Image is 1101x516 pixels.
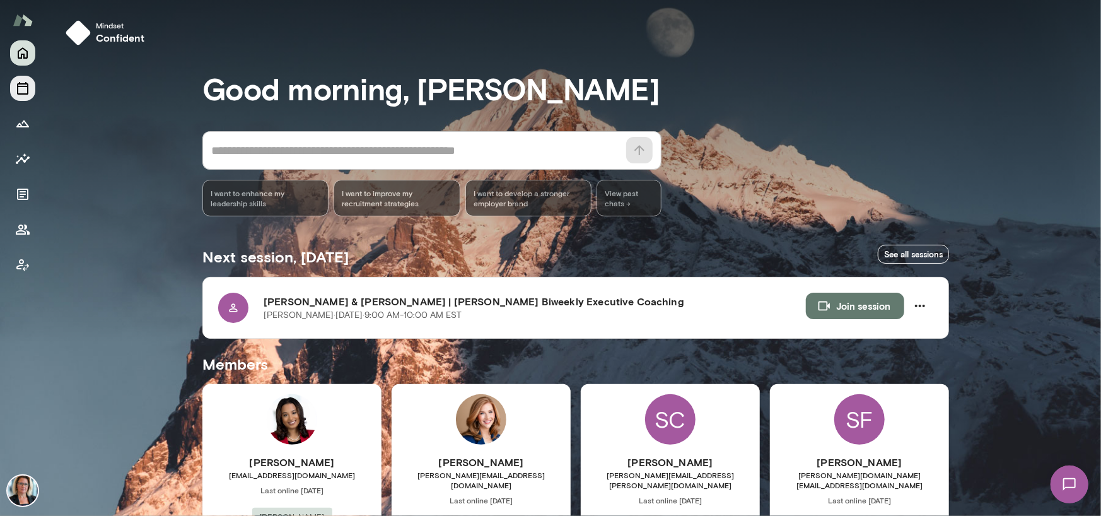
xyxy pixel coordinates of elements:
[465,180,591,216] div: I want to develop a stronger employer brand
[342,188,451,208] span: I want to improve my recruitment strategies
[597,180,661,216] span: View past chats ->
[264,294,806,309] h6: [PERSON_NAME] & [PERSON_NAME] | [PERSON_NAME] Biweekly Executive Coaching
[581,495,760,505] span: Last online [DATE]
[8,476,38,506] img: Jennifer Alvarez
[202,470,382,480] span: [EMAIL_ADDRESS][DOMAIN_NAME]
[264,309,462,322] p: [PERSON_NAME] · [DATE] · 9:00 AM-10:00 AM EST
[10,252,35,278] button: Client app
[202,71,949,106] h3: Good morning, [PERSON_NAME]
[202,180,329,216] div: I want to enhance my leadership skills
[770,470,949,490] span: [PERSON_NAME][DOMAIN_NAME][EMAIL_ADDRESS][DOMAIN_NAME]
[770,495,949,505] span: Last online [DATE]
[334,180,460,216] div: I want to improve my recruitment strategies
[770,455,949,470] h6: [PERSON_NAME]
[392,470,571,490] span: [PERSON_NAME][EMAIL_ADDRESS][DOMAIN_NAME]
[202,247,349,267] h5: Next session, [DATE]
[10,76,35,101] button: Sessions
[202,455,382,470] h6: [PERSON_NAME]
[456,394,506,445] img: Elisabeth Rice
[96,20,144,30] span: Mindset
[202,485,382,495] span: Last online [DATE]
[10,111,35,136] button: Growth Plan
[10,182,35,207] button: Documents
[878,245,949,264] a: See all sessions
[581,470,760,490] span: [PERSON_NAME][EMAIL_ADDRESS][PERSON_NAME][DOMAIN_NAME]
[13,8,33,32] img: Mento
[211,188,320,208] span: I want to enhance my leadership skills
[392,495,571,505] span: Last online [DATE]
[202,354,949,374] h5: Members
[61,15,154,50] button: Mindsetconfident
[581,455,760,470] h6: [PERSON_NAME]
[392,455,571,470] h6: [PERSON_NAME]
[834,394,885,445] div: SF
[645,394,696,445] div: SC
[10,217,35,242] button: Members
[474,188,583,208] span: I want to develop a stronger employer brand
[10,40,35,66] button: Home
[267,394,317,445] img: Brittany Hart
[96,30,144,45] h6: confident
[806,293,904,319] button: Join session
[10,146,35,172] button: Insights
[66,20,91,45] img: mindset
